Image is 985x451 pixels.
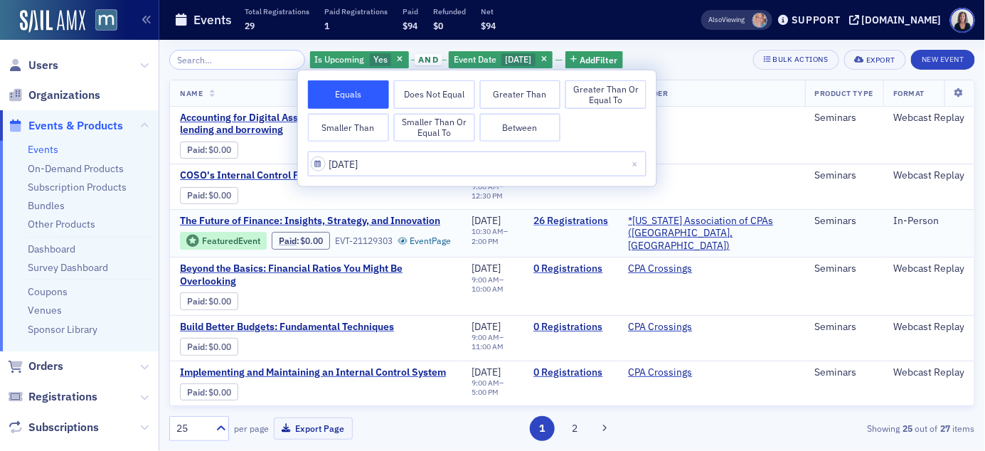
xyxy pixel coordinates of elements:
span: : [279,235,301,246]
div: Seminars [815,169,873,182]
span: Accounting for Digital Assets Under U.S. GAAP: Crypto lending and borrowing [180,112,452,137]
a: Dashboard [28,243,75,255]
p: Refunded [433,6,467,16]
div: – [472,227,514,245]
div: Featured Event [180,232,267,250]
div: Seminars [815,366,873,379]
input: MM/DD/YYYY [308,152,646,176]
input: Search… [169,50,305,70]
span: CPA Crossings [628,366,718,379]
div: Paid: 0 - $0 [180,142,238,159]
span: 1 [324,20,329,31]
div: – [472,275,514,294]
a: Registrations [8,389,97,405]
div: Paid: 26 - $0 [272,232,330,249]
a: Subscriptions [8,420,99,435]
div: Showing out of items [716,422,975,435]
span: $0.00 [300,235,323,246]
button: Equals [308,80,389,109]
div: Seminars [815,215,873,228]
span: 29 [245,20,255,31]
span: Event Date [454,53,496,65]
span: Events & Products [28,118,123,134]
a: Beyond the Basics: Financial Ratios You Might Be Overlooking [180,262,452,287]
time: 9:00 AM [472,378,500,388]
a: Paid [187,296,205,307]
h1: Events [193,11,232,28]
span: [DATE] [505,53,531,65]
span: Organizations [28,87,100,103]
span: *Maryland Association of CPAs (Timonium, MD) [628,215,794,253]
div: In-Person [893,215,964,228]
strong: 27 [938,422,953,435]
a: Paid [279,235,297,246]
span: Yes [373,53,388,65]
time: 5:00 PM [472,387,499,397]
span: [DATE] [472,366,501,378]
button: Export [844,50,906,70]
div: Webcast Replay [893,366,964,379]
div: – [472,378,514,397]
a: CPA Crossings [628,321,692,334]
p: Total Registrations [245,6,309,16]
button: AddFilter [565,51,624,69]
time: 10:30 AM [472,226,504,236]
a: CPA Crossings [628,366,692,379]
button: 2 [562,416,587,441]
span: The Future of Finance: Insights, Strategy, and Innovation [180,215,440,228]
div: Paid: 0 - $0 [180,292,238,309]
a: Implementing and Maintaining an Internal Control System [180,366,446,379]
div: EVT-21129303 [335,235,393,246]
div: [DOMAIN_NAME] [862,14,942,26]
a: Other Products [28,218,95,230]
span: and [415,54,442,65]
div: Paid: 0 - $0 [180,187,238,204]
span: $94 [403,20,417,31]
button: Bulk Actions [753,50,839,70]
time: 10:00 AM [472,284,504,294]
button: Export Page [274,418,353,440]
label: per page [234,422,269,435]
a: Subscription Products [28,181,127,193]
span: $94 [481,20,496,31]
p: Paid [403,6,418,16]
div: 25 [176,421,208,436]
button: Close [627,152,646,176]
div: Support [792,14,841,26]
div: Paid: 0 - $0 [180,338,238,355]
a: EventPage [398,235,452,246]
span: Is Upcoming [315,53,365,65]
div: Seminars [815,321,873,334]
div: Webcast Replay [893,112,964,124]
span: Viewing [709,15,745,25]
time: 9:00 AM [472,275,500,285]
time: 11:00 AM [472,341,504,351]
div: – [472,182,514,201]
span: Format [893,88,925,98]
div: Export [866,56,895,64]
span: : [187,341,209,352]
a: Venues [28,304,62,317]
a: *[US_STATE] Association of CPAs ([GEOGRAPHIC_DATA], [GEOGRAPHIC_DATA]) [628,215,794,253]
div: Yes [310,51,409,69]
span: : [187,190,209,201]
button: Between [479,113,560,142]
span: $0.00 [209,341,232,352]
span: [DATE] [472,214,501,227]
span: : [187,144,209,155]
div: 9/29/2025 [449,51,553,69]
time: 2:00 PM [472,236,499,246]
a: 26 Registrations [533,215,608,228]
span: AICPA [628,112,718,124]
a: Build Better Budgets: Fundamental Techniques [180,321,419,334]
button: Greater Than [479,80,560,109]
span: Subscriptions [28,420,99,435]
a: COSO's Internal Control Framework Essentials [180,169,419,182]
img: SailAMX [95,9,117,31]
a: 0 Registrations [533,366,608,379]
div: Webcast Replay [893,262,964,275]
a: The Future of Finance: Insights, Strategy, and Innovation [180,215,452,228]
a: On-Demand Products [28,162,124,175]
